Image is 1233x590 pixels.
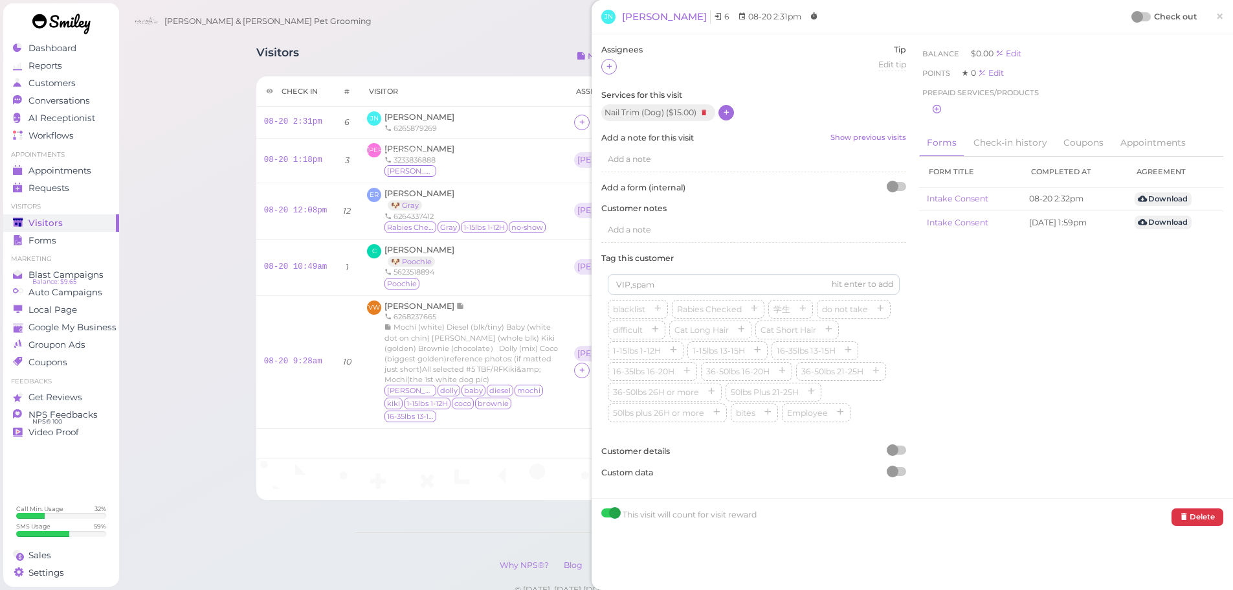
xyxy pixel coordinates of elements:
button: Delete [1172,508,1223,526]
span: Workflows [28,130,74,141]
div: [PERSON_NAME] ( Gray ) [577,206,649,215]
span: 16-35lbs 13-15H [384,411,436,422]
a: Groupon Ads [3,336,119,354]
span: 50lbs Plus 21-25H [728,387,801,397]
a: Appointments [1113,130,1194,157]
a: Google My Business [3,319,119,336]
li: 08-20 2:31pm [735,10,805,23]
span: Requests [28,183,69,194]
a: Edit [978,68,1004,78]
a: Forms [3,232,119,249]
div: 5623518894 [384,267,454,277]
span: $0.00 [971,49,995,58]
span: dolly [438,385,460,396]
span: NPS® 100 [32,416,62,427]
a: Auto Campaigns [3,284,119,301]
span: Google My Business [28,322,117,333]
span: Mochi (white) Diesel (blk/tiny) Baby (white dot on chin) [PERSON_NAME] (whole blk) Kiki (golden) ... [384,323,558,383]
li: Marketing [3,255,119,264]
a: 08-20 10:49am [264,262,328,271]
a: Blast Campaigns Balance: $9.65 [3,266,119,284]
a: Video Proof [3,424,119,441]
div: 6265879269 [384,123,454,133]
a: Local Page [3,301,119,319]
span: [PERSON_NAME] [384,245,454,255]
i: 12 [343,206,351,216]
span: 6 [724,12,729,21]
span: 36-50lbs 21-25H [799,367,866,376]
a: [PERSON_NAME] [384,301,465,311]
label: Custom data [601,467,906,479]
span: [PERSON_NAME] & [PERSON_NAME] Pet Grooming [164,3,372,40]
a: Forms [919,130,964,157]
div: hit enter to add [832,278,893,290]
span: 1-15lbs 1-12H [610,346,663,356]
label: Check out [1154,10,1197,23]
span: difficult [610,325,645,335]
td: [DATE] 1:59pm [1021,210,1127,234]
a: Settings [3,564,119,582]
span: Conversations [28,95,90,106]
span: Note [456,301,465,311]
a: Visitors [3,214,119,232]
a: 08-20 2:31pm [264,117,322,126]
th: Check in [256,76,335,107]
span: Sales [28,550,51,561]
span: 学生 [771,304,793,314]
a: Download [1135,216,1192,229]
th: Assignees [566,76,746,107]
span: Groupon Ads [28,339,85,350]
a: [PERSON_NAME] [384,144,454,153]
span: diesel [487,385,513,396]
span: JN [601,10,616,24]
div: Nail Trim (Dog) ( $15.00 ) [601,104,715,121]
label: Add a form (internal) [601,182,906,194]
label: Customer details [601,446,906,457]
div: 6264337412 [384,211,547,221]
a: Get Reviews [3,389,119,406]
span: NPS Feedbacks [28,409,98,420]
a: Privacy [591,560,633,570]
li: Feedbacks [3,377,119,386]
a: NPS Feedbacks NPS® 100 [3,406,119,424]
div: 3233836888 [384,155,454,165]
a: Intake Consent [927,194,988,203]
div: 59 % [94,522,106,530]
i: 10 [343,357,351,367]
span: Points [922,69,952,78]
h1: Visitors [256,46,299,70]
a: Conversations [3,92,119,109]
a: [PERSON_NAME] 🐶 Poochie [384,245,454,266]
span: 36-50lbs 16-20H [704,367,772,376]
span: Poochie [384,278,419,289]
label: Tip [878,44,906,56]
span: Edit tip [878,60,906,69]
span: Dashboard [28,43,76,54]
a: Coupons [1056,130,1111,157]
span: 1-15lbs 13-15H [690,346,748,356]
span: Rabies Checked [384,221,436,233]
a: 🐶 Gray [388,200,422,210]
a: 08-20 12:08pm [264,206,328,215]
div: 6268237665 [384,312,559,322]
th: Completed at [1021,157,1127,187]
a: Workflows [3,127,119,144]
span: VW [367,301,381,315]
span: Blast Campaigns [28,269,104,280]
span: [PERSON_NAME] [384,188,454,198]
span: charlie [384,385,436,396]
a: 🐶 Poochie [388,256,435,267]
a: [PERSON_NAME] [622,10,711,24]
input: VIP,spam [608,274,900,295]
span: Add a note [608,225,651,234]
a: Why NPS®? [493,560,555,570]
div: [PERSON_NAME] (Poochie) [574,259,655,276]
a: 08-20 9:28am [264,357,322,366]
a: Check-in history [966,130,1054,157]
span: Reports [28,60,62,71]
a: AI Receptionist [3,109,119,127]
span: [PERSON_NAME] [384,112,454,122]
span: Coupons [28,357,67,368]
span: brownie [475,398,511,409]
